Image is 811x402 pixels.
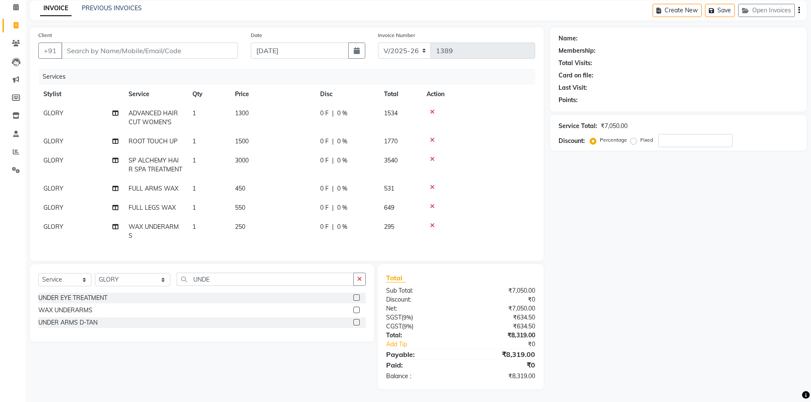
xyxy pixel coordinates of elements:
[43,157,63,164] span: GLORY
[40,1,72,16] a: INVOICE
[38,85,123,104] th: Stylist
[129,223,179,239] span: WAX UNDERARMS
[380,360,461,370] div: Paid:
[332,203,334,212] span: |
[129,137,178,145] span: ROOT TOUCH UP
[332,156,334,165] span: |
[601,122,628,131] div: ₹7,050.00
[403,314,411,321] span: 9%
[315,85,379,104] th: Disc
[192,185,196,192] span: 1
[461,360,542,370] div: ₹0
[332,184,334,193] span: |
[384,109,398,117] span: 1534
[384,137,398,145] span: 1770
[705,4,735,17] button: Save
[380,349,461,359] div: Payable:
[43,204,63,211] span: GLORY
[461,349,542,359] div: ₹8,319.00
[43,185,63,192] span: GLORY
[380,322,461,331] div: ( )
[738,4,795,17] button: Open Invoices
[230,85,315,104] th: Price
[39,69,542,85] div: Services
[61,43,238,59] input: Search by Name/Mobile/Email/Code
[474,340,542,349] div: ₹0
[43,223,63,231] span: GLORY
[559,46,596,55] div: Membership:
[235,157,249,164] span: 3000
[461,331,542,340] div: ₹8,319.00
[337,184,347,193] span: 0 %
[192,137,196,145] span: 1
[559,137,585,145] div: Discount:
[337,203,347,212] span: 0 %
[192,109,196,117] span: 1
[235,223,245,231] span: 250
[235,137,249,145] span: 1500
[461,286,542,295] div: ₹7,050.00
[653,4,702,17] button: Create New
[38,294,107,302] div: UNDER EYE TREATMENT
[640,136,653,144] label: Fixed
[129,185,178,192] span: FULL ARMS WAX
[559,96,578,105] div: Points:
[461,372,542,381] div: ₹8,319.00
[129,109,178,126] span: ADVANCED HAIR CUT WOMEN'S
[320,156,329,165] span: 0 F
[386,322,402,330] span: CGST
[337,109,347,118] span: 0 %
[378,31,415,39] label: Invoice Number
[320,184,329,193] span: 0 F
[380,286,461,295] div: Sub Total:
[38,318,97,327] div: UNDER ARMS D-TAN
[320,203,329,212] span: 0 F
[380,295,461,304] div: Discount:
[123,85,187,104] th: Service
[235,185,245,192] span: 450
[320,109,329,118] span: 0 F
[38,31,52,39] label: Client
[82,4,142,12] a: PREVIOUS INVOICES
[192,157,196,164] span: 1
[192,204,196,211] span: 1
[384,157,398,164] span: 3540
[177,273,354,286] input: Search or Scan
[600,136,627,144] label: Percentage
[559,34,578,43] div: Name:
[559,122,597,131] div: Service Total:
[38,43,62,59] button: +91
[404,323,412,330] span: 9%
[559,59,592,68] div: Total Visits:
[332,109,334,118] span: |
[386,274,406,282] span: Total
[251,31,262,39] label: Date
[384,185,394,192] span: 531
[43,109,63,117] span: GLORY
[129,157,182,173] span: SP ALCHEMY HAIR SPA TREATMENT
[380,340,474,349] a: Add Tip
[380,331,461,340] div: Total:
[235,204,245,211] span: 550
[187,85,230,104] th: Qty
[461,304,542,313] div: ₹7,050.00
[384,223,394,231] span: 295
[386,314,401,321] span: SGST
[192,223,196,231] span: 1
[337,137,347,146] span: 0 %
[38,306,92,315] div: WAX UNDERARMS
[559,71,593,80] div: Card on file:
[235,109,249,117] span: 1300
[337,156,347,165] span: 0 %
[43,137,63,145] span: GLORY
[337,222,347,231] span: 0 %
[559,83,587,92] div: Last Visit:
[320,222,329,231] span: 0 F
[461,295,542,304] div: ₹0
[461,313,542,322] div: ₹634.50
[461,322,542,331] div: ₹634.50
[129,204,176,211] span: FULL LEGS WAX
[332,222,334,231] span: |
[384,204,394,211] span: 649
[332,137,334,146] span: |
